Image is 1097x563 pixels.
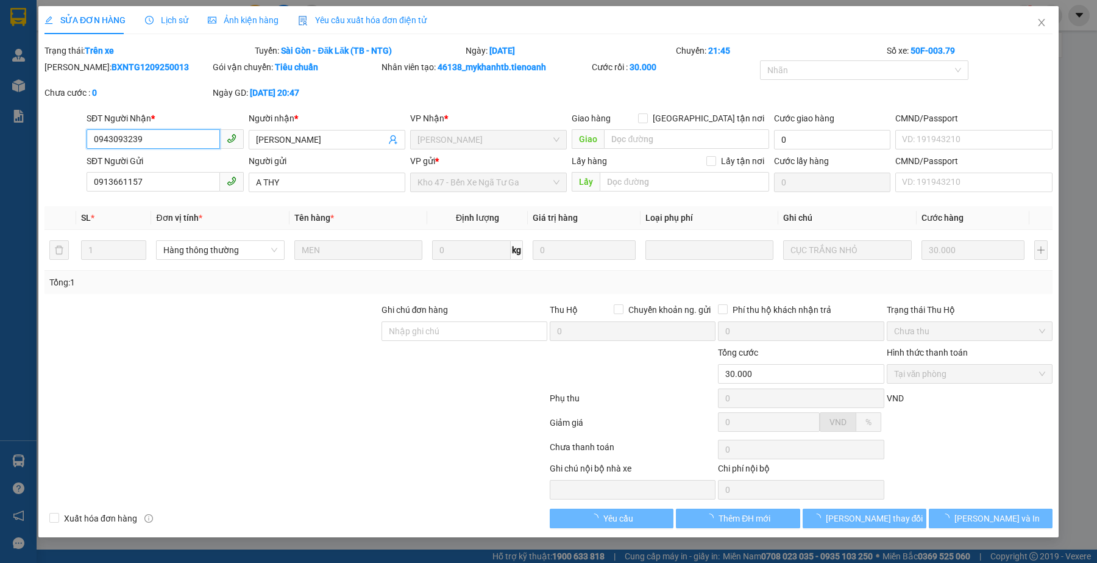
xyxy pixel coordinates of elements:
[464,44,675,57] div: Ngày:
[208,16,216,24] span: picture
[641,206,778,230] th: Loại phụ phí
[812,514,826,522] span: loading
[489,46,515,56] b: [DATE]
[590,514,603,522] span: loading
[511,240,523,260] span: kg
[592,60,758,74] div: Cước rồi :
[417,173,559,192] span: Kho 47 - Bến Xe Ngã Tư Ga
[81,213,91,223] span: SL
[921,213,964,223] span: Cước hàng
[227,134,236,143] span: phone
[887,303,1053,317] div: Trạng thái Thu Hộ
[44,15,126,25] span: SỬA ĐƠN HÀNG
[44,16,53,24] span: edit
[438,62,546,72] b: 46138_mykhanhtb.tienoanh
[281,46,392,56] b: Sài Gòn - Đăk Lăk (TB - NTG)
[803,509,926,528] button: [PERSON_NAME] thay đổi
[826,512,923,525] span: [PERSON_NAME] thay đổi
[604,129,769,149] input: Dọc đường
[275,62,318,72] b: Tiêu chuẩn
[719,512,770,525] span: Thêm ĐH mới
[600,172,769,192] input: Dọc đường
[410,113,444,123] span: VP Nhận
[213,86,378,99] div: Ngày GD:
[572,156,607,166] span: Lấy hàng
[550,462,715,480] div: Ghi chú nội bộ nhà xe
[249,112,405,125] div: Người nhận
[887,393,904,403] span: VND
[249,154,405,168] div: Người gửi
[774,130,890,149] input: Cước giao hàng
[550,509,673,528] button: Yêu cầu
[778,206,916,230] th: Ghi chú
[774,173,890,192] input: Cước lấy hàng
[774,113,834,123] label: Cước giao hàng
[213,60,378,74] div: Gói vận chuyển:
[49,276,424,289] div: Tổng: 1
[954,512,1040,525] span: [PERSON_NAME] và In
[59,512,142,525] span: Xuất hóa đơn hàng
[548,416,717,437] div: Giảm giá
[708,46,730,56] b: 21:45
[894,322,1045,340] span: Chưa thu
[43,44,254,57] div: Trạng thái:
[548,440,717,462] div: Chưa thanh toán
[294,213,334,223] span: Tên hàng
[623,303,715,317] span: Chuyển khoản ng. gửi
[144,514,153,523] span: info-circle
[382,321,547,341] input: Ghi chú đơn hàng
[49,240,69,260] button: delete
[929,509,1053,528] button: [PERSON_NAME] và In
[728,303,836,317] span: Phí thu hộ khách nhận trả
[1034,240,1048,260] button: plus
[718,462,884,480] div: Chi phí nội bộ
[675,44,885,57] div: Chuyến:
[382,60,589,74] div: Nhân viên tạo:
[298,16,308,26] img: icon
[44,86,210,99] div: Chưa cước :
[294,240,422,260] input: VD: Bàn, Ghế
[895,154,1052,168] div: CMND/Passport
[648,112,769,125] span: [GEOGRAPHIC_DATA] tận nơi
[44,60,210,74] div: [PERSON_NAME]:
[550,305,578,315] span: Thu Hộ
[163,241,277,259] span: Hàng thông thường
[156,213,202,223] span: Đơn vị tính
[911,46,955,56] b: 50F-003.79
[572,113,611,123] span: Giao hàng
[783,240,911,260] input: Ghi Chú
[603,512,633,525] span: Yêu cầu
[894,365,1045,383] span: Tại văn phòng
[829,417,847,427] span: VND
[572,172,600,192] span: Lấy
[676,509,800,528] button: Thêm ĐH mới
[227,176,236,186] span: phone
[85,46,114,56] b: Trên xe
[112,62,189,72] b: BXNTG1209250013
[941,514,954,522] span: loading
[92,88,97,98] b: 0
[887,348,968,357] label: Hình thức thanh toán
[388,135,398,145] span: user-add
[548,392,717,413] div: Phụ thu
[298,15,427,25] span: Yêu cầu xuất hóa đơn điện tử
[145,16,154,24] span: clock-circle
[533,240,636,260] input: 0
[572,129,604,149] span: Giao
[382,305,449,315] label: Ghi chú đơn hàng
[1037,18,1046,27] span: close
[533,213,578,223] span: Giá trị hàng
[886,44,1054,57] div: Số xe:
[254,44,464,57] div: Tuyến:
[250,88,299,98] b: [DATE] 20:47
[87,112,243,125] div: SĐT Người Nhận
[417,131,559,149] span: Cư Kuin
[456,213,499,223] span: Định lượng
[87,154,243,168] div: SĐT Người Gửi
[895,112,1052,125] div: CMND/Passport
[630,62,656,72] b: 30.000
[208,15,279,25] span: Ảnh kiện hàng
[145,15,188,25] span: Lịch sử
[718,348,758,357] span: Tổng cước
[865,417,872,427] span: %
